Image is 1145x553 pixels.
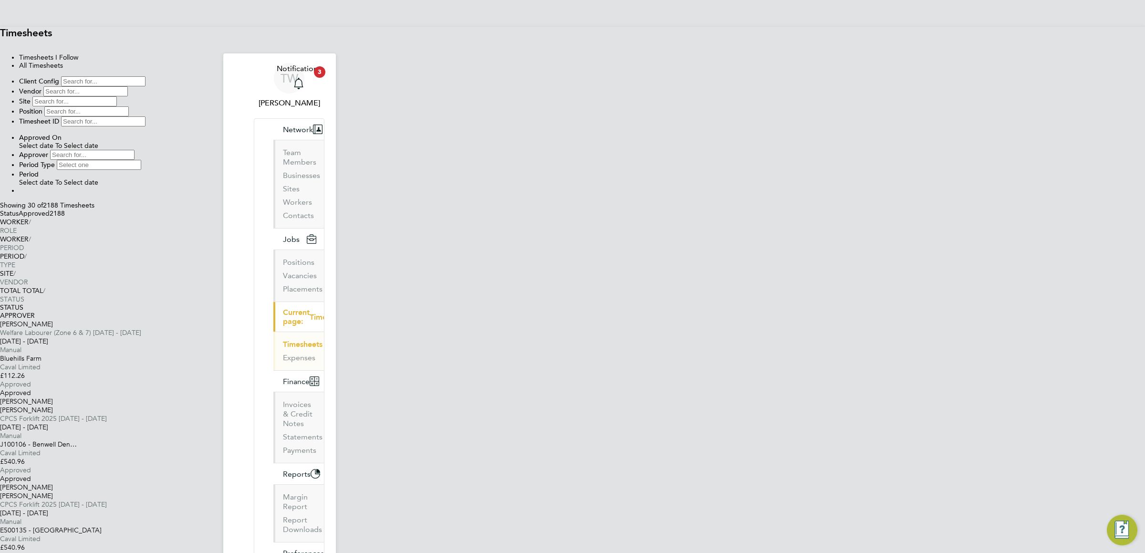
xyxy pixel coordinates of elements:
span: Current page: [283,308,310,326]
span: Select date [64,178,98,187]
button: Jobs [273,229,324,250]
label: Timesheet ID [19,117,59,125]
div: Jobs [273,250,324,302]
li: Timesheets I Follow [19,53,1145,62]
span: [DATE] - [DATE] [59,500,107,509]
span: Network [283,125,313,134]
button: Reports [273,463,328,484]
a: Contacts [283,211,314,220]
a: Workers [283,198,312,207]
span: / [13,269,16,278]
input: Search for... [50,150,135,160]
span: Notifications [277,63,321,74]
input: Search for... [44,106,129,116]
span: Timesheets [310,313,349,322]
button: Finance [273,371,327,392]
span: Jobs [283,235,300,244]
span: To [55,178,62,187]
a: Sites [283,184,300,193]
span: Tim Wells [254,97,324,109]
label: Period [19,170,39,178]
input: Search for... [61,116,146,126]
span: Select date [19,178,53,187]
a: Invoices & Credit Notes [283,400,312,428]
input: Search for... [61,76,146,86]
label: Client Config [19,77,59,85]
a: Vacancies [283,271,317,280]
a: Statements [283,432,323,441]
a: TW[PERSON_NAME] [254,63,324,109]
span: To [55,142,62,150]
div: Current page:Timesheets [273,332,324,370]
label: Site [19,97,31,105]
button: Current page:Timesheets [273,302,366,332]
label: Approved On [19,133,62,142]
label: Approved [19,209,65,218]
label: Approver [19,150,48,159]
label: Position [19,107,42,115]
a: Report Downloads [283,515,322,534]
span: / [43,286,45,295]
a: Expenses [283,353,315,362]
span: / [29,218,31,226]
span: / [24,252,27,261]
a: Notifications3 [277,63,321,94]
li: All Timesheets [19,62,1145,70]
span: [DATE] - [DATE] [59,414,107,423]
span: 3 [314,66,325,78]
label: Vendor [19,87,42,95]
label: Period Type [19,160,55,169]
span: 30 of [28,201,43,209]
span: Finance [283,377,310,386]
span: / [29,235,31,243]
span: Select date [19,142,53,150]
a: Positions [283,258,314,267]
a: Margin Report [283,492,308,511]
a: Placements [283,284,323,293]
span: 2188 Timesheets [28,201,94,209]
button: Network [273,119,330,140]
a: Timesheets [283,340,323,349]
span: Select date [64,142,98,150]
input: Search for... [32,96,117,106]
a: Payments [283,446,316,455]
a: Businesses [283,171,320,180]
input: Search for... [43,86,128,96]
input: Select one [57,160,141,170]
a: Team Members [283,148,316,167]
span: Reports [283,470,311,479]
span: [DATE] - [DATE] [93,328,141,337]
button: Engage Resource Center [1107,515,1137,545]
span: 2188 [50,209,65,218]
